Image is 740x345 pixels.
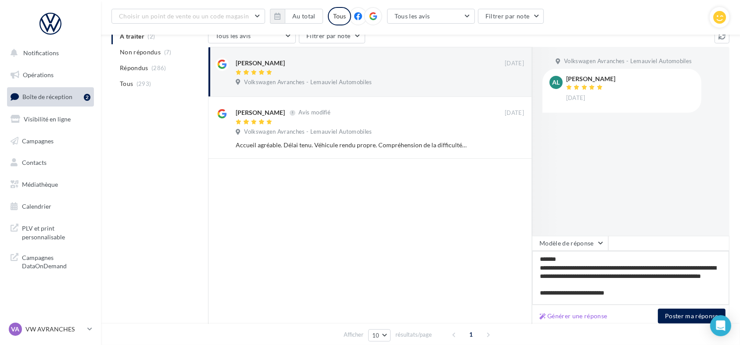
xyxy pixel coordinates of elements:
[5,248,96,274] a: Campagnes DataOnDemand
[84,94,90,101] div: 2
[24,115,71,123] span: Visibilité en ligne
[151,64,166,71] span: (286)
[478,9,544,24] button: Filtrer par note
[395,12,430,20] span: Tous les avis
[23,71,54,78] span: Opérations
[5,153,96,172] a: Contacts
[270,9,323,24] button: Au total
[395,331,432,339] span: résultats/page
[137,80,151,87] span: (293)
[11,325,20,334] span: VA
[298,109,330,116] span: Avis modifié
[7,321,94,338] a: VA VW AVRANCHES
[566,76,615,82] div: [PERSON_NAME]
[120,48,161,57] span: Non répondus
[5,132,96,150] a: Campagnes
[5,66,96,84] a: Opérations
[536,311,611,321] button: Générer une réponse
[5,87,96,106] a: Boîte de réception2
[236,141,467,149] div: Accueil agréable. Délai tenu. Véhicule rendu propre. Compréhension de la difficulté économique fa...
[387,9,475,24] button: Tous les avis
[5,110,96,128] a: Visibilité en ligne
[658,309,726,324] button: Poster ma réponse
[566,94,586,102] span: [DATE]
[23,49,59,57] span: Notifications
[372,332,380,339] span: 10
[244,128,372,136] span: Volkswagen Avranches - Lemauviel Automobiles
[22,203,51,210] span: Calendrier
[25,325,84,334] p: VW AVRANCHES
[164,49,172,56] span: (7)
[22,137,54,144] span: Campagnes
[22,159,47,166] span: Contacts
[216,32,251,39] span: Tous les avis
[22,93,72,100] span: Boîte de réception
[710,315,731,336] div: Open Intercom Messenger
[5,44,92,62] button: Notifications
[208,28,296,43] button: Tous les avis
[119,12,249,20] span: Choisir un point de vente ou un code magasin
[22,252,90,270] span: Campagnes DataOnDemand
[22,222,90,241] span: PLV et print personnalisable
[120,64,148,72] span: Répondus
[5,197,96,216] a: Calendrier
[22,181,58,188] span: Médiathèque
[5,219,96,245] a: PLV et print personnalisable
[285,9,323,24] button: Au total
[328,7,351,25] div: Tous
[120,79,133,88] span: Tous
[505,60,524,68] span: [DATE]
[532,236,608,251] button: Modèle de réponse
[505,109,524,117] span: [DATE]
[244,78,372,86] span: Volkswagen Avranches - Lemauviel Automobiles
[236,59,285,68] div: [PERSON_NAME]
[464,327,478,341] span: 1
[236,108,285,117] div: [PERSON_NAME]
[564,57,692,65] span: Volkswagen Avranches - Lemauviel Automobiles
[299,28,365,43] button: Filtrer par note
[111,9,265,24] button: Choisir un point de vente ou un code magasin
[344,331,363,339] span: Afficher
[368,329,391,341] button: 10
[5,175,96,194] a: Médiathèque
[553,78,560,87] span: Al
